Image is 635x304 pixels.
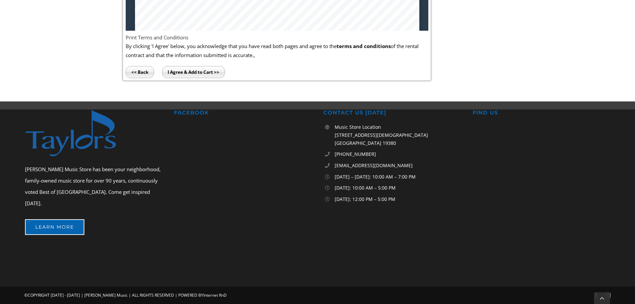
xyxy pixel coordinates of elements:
[174,109,312,116] h2: FACEBOOK
[473,109,610,116] h2: FIND US
[162,66,225,78] input: I Agree & Add to Cart >>
[335,123,461,147] p: Music Store Location [STREET_ADDRESS][DEMOGRAPHIC_DATA] [GEOGRAPHIC_DATA] 19380
[335,173,461,181] p: [DATE] – [DATE]: 10:00 AM – 7:00 PM
[593,293,599,298] a: facebook
[335,150,461,158] a: [PHONE_NUMBER]
[55,1,73,9] input: Page
[73,2,83,9] span: of 2
[335,162,413,169] span: [EMAIL_ADDRESS][DOMAIN_NAME]
[126,66,154,78] input: << Back
[142,2,190,9] select: Zoom
[35,224,74,230] span: Learn More
[25,109,130,157] img: footer-logo
[174,120,287,287] iframe: fb:page Facebook Social Plugin
[335,195,461,203] p: [DATE]: 12:00 PM – 5:00 PM
[203,292,227,298] a: Internet RnD
[126,42,428,59] p: By clicking 'I Agree' below, you acknowledge that you have read both pages and agree to the of th...
[24,291,407,300] p: ©COPYRIGHT [DATE] - [DATE] | [PERSON_NAME] Music | ALL RIGHTS RESERVED | POWERED BY
[126,34,188,41] a: Print Terms and Conditions
[337,43,391,49] b: terms and conditions
[335,184,461,192] p: [DATE]: 10:00 AM – 5:00 PM
[335,162,461,170] a: [EMAIL_ADDRESS][DOMAIN_NAME]
[25,219,84,235] a: Learn More
[25,166,161,207] span: [PERSON_NAME] Music Store has been your neighborhood, family-owned music store for over 90 years,...
[323,109,461,116] h2: CONTACT US [DATE]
